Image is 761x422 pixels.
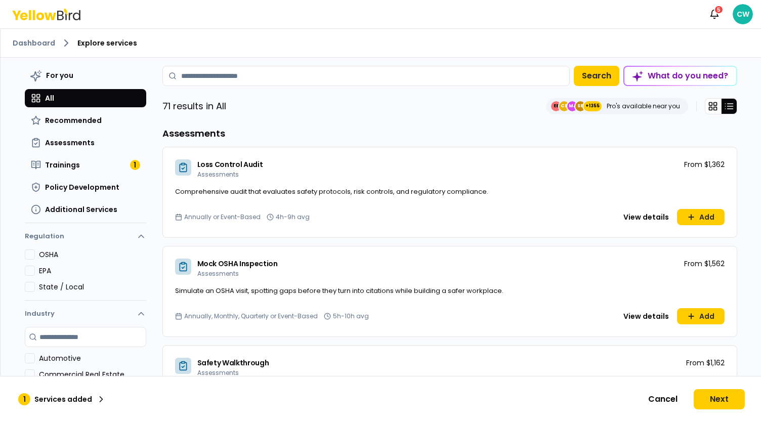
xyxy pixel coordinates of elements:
[197,358,269,368] span: Safety Walkthrough
[585,101,600,111] span: +1355
[617,209,675,225] button: View details
[25,227,146,249] button: Regulation
[45,138,95,148] span: Assessments
[130,160,140,170] div: 1
[12,389,112,409] button: 1Services added
[333,312,369,320] span: 5h-10h avg
[714,5,724,14] div: 5
[567,101,577,111] span: MJ
[45,160,80,170] span: Trainings
[18,393,30,405] div: 1
[733,4,753,24] span: CW
[197,170,239,179] span: Assessments
[684,259,725,269] p: From $1,562
[25,178,146,196] button: Policy Development
[13,37,749,49] nav: breadcrumb
[39,266,146,276] label: EPA
[617,308,675,324] button: View details
[45,182,119,192] span: Policy Development
[686,358,725,368] p: From $1,162
[607,102,680,110] p: Pro's available near you
[559,101,569,111] span: CE
[25,66,146,85] button: For you
[197,259,278,269] span: Mock OSHA Inspection
[276,213,310,221] span: 4h-9h avg
[25,156,146,174] button: Trainings1
[623,66,737,86] button: What do you need?
[575,101,585,111] span: SE
[39,369,146,379] label: Commercial Real Estate
[175,187,488,196] span: Comprehensive audit that evaluates safety protocols, risk controls, and regulatory compliance.
[624,67,736,85] div: What do you need?
[184,213,261,221] span: Annually or Event-Based
[636,389,690,409] button: Cancel
[45,115,102,125] span: Recommended
[25,200,146,219] button: Additional Services
[46,70,73,80] span: For you
[34,394,92,404] p: Services added
[25,301,146,327] button: Industry
[25,89,146,107] button: All
[197,269,239,278] span: Assessments
[39,249,146,260] label: OSHA
[25,111,146,130] button: Recommended
[13,38,55,48] a: Dashboard
[45,204,117,215] span: Additional Services
[551,101,561,111] span: EE
[175,286,503,296] span: Simulate an OSHA visit, spotting gaps before they turn into citations while building a safer work...
[45,93,54,103] span: All
[197,159,263,170] span: Loss Control Audit
[704,4,725,24] button: 5
[574,66,619,86] button: Search
[162,99,226,113] p: 71 results in All
[39,282,146,292] label: State / Local
[694,389,745,409] button: Next
[25,249,146,300] div: Regulation
[39,353,146,363] label: Automotive
[677,308,725,324] button: Add
[684,159,725,170] p: From $1,362
[677,209,725,225] button: Add
[197,368,239,377] span: Assessments
[77,38,137,48] span: Explore services
[162,126,737,141] h3: Assessments
[25,134,146,152] button: Assessments
[184,312,318,320] span: Annually, Monthly, Quarterly or Event-Based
